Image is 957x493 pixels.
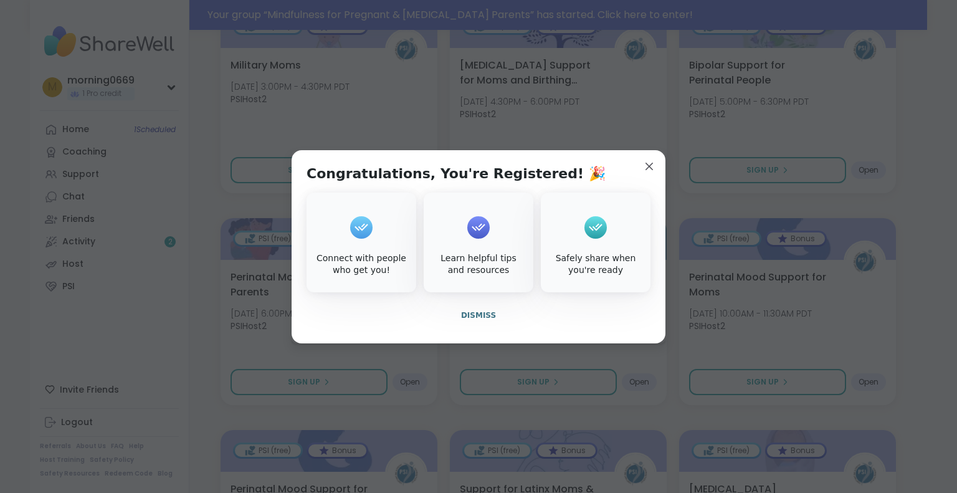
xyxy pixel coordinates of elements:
[307,302,650,328] button: Dismiss
[307,165,606,183] h1: Congratulations, You're Registered! 🎉
[309,252,414,277] div: Connect with people who get you!
[426,252,531,277] div: Learn helpful tips and resources
[543,252,648,277] div: Safely share when you're ready
[461,311,496,320] span: Dismiss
